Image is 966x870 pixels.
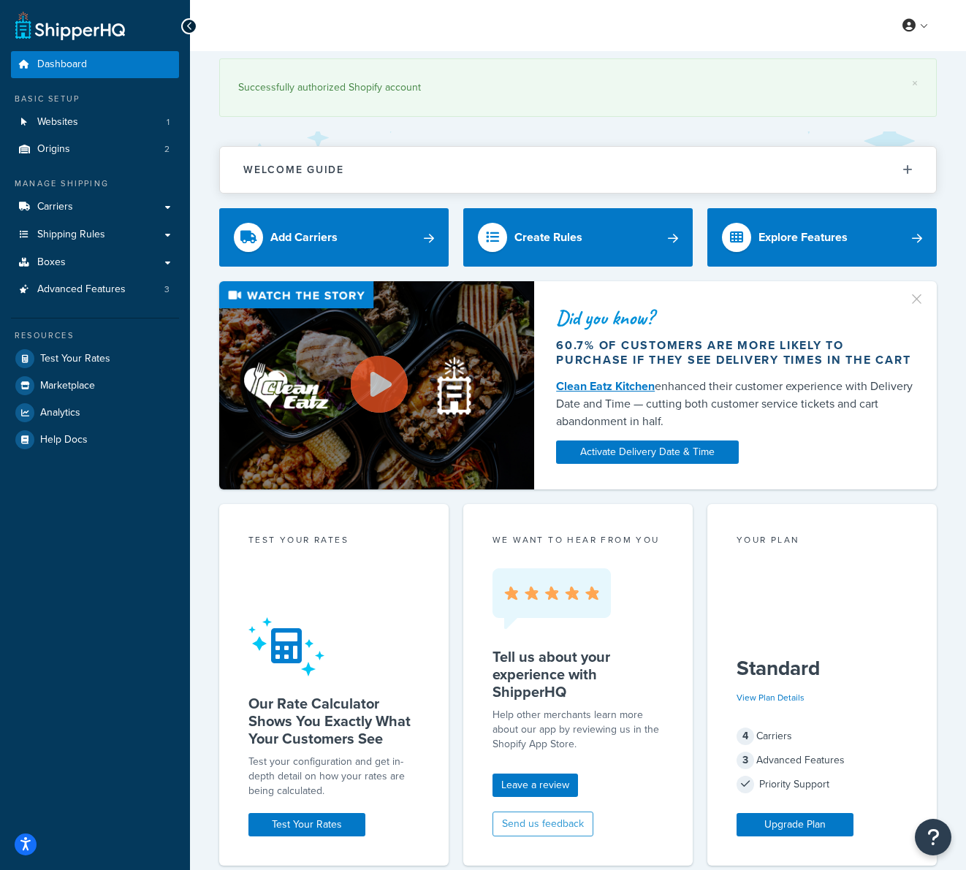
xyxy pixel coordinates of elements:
[248,755,419,798] div: Test your configuration and get in-depth detail on how your rates are being calculated.
[11,276,179,303] a: Advanced Features3
[37,58,87,71] span: Dashboard
[248,813,365,836] a: Test Your Rates
[737,774,908,795] div: Priority Support
[11,194,179,221] a: Carriers
[707,208,937,267] a: Explore Features
[11,276,179,303] li: Advanced Features
[492,533,663,546] p: we want to hear from you
[11,249,179,276] a: Boxes
[40,434,88,446] span: Help Docs
[11,427,179,453] a: Help Docs
[164,283,170,296] span: 3
[737,657,908,680] h5: Standard
[758,227,848,248] div: Explore Features
[164,143,170,156] span: 2
[248,533,419,550] div: Test your rates
[167,116,170,129] span: 1
[37,283,126,296] span: Advanced Features
[248,695,419,747] h5: Our Rate Calculator Shows You Exactly What Your Customers See
[37,256,66,269] span: Boxes
[737,691,805,704] a: View Plan Details
[737,533,908,550] div: Your Plan
[737,813,853,836] a: Upgrade Plan
[11,51,179,78] a: Dashboard
[37,229,105,241] span: Shipping Rules
[270,227,338,248] div: Add Carriers
[737,752,754,769] span: 3
[243,164,344,175] h2: Welcome Guide
[11,329,179,342] div: Resources
[37,143,70,156] span: Origins
[11,136,179,163] li: Origins
[912,77,918,89] a: ×
[556,440,739,464] a: Activate Delivery Date & Time
[492,708,663,752] p: Help other merchants learn more about our app by reviewing us in the Shopify App Store.
[556,378,655,394] a: Clean Eatz Kitchen
[463,208,693,267] a: Create Rules
[40,380,95,392] span: Marketplace
[11,221,179,248] a: Shipping Rules
[492,774,578,797] a: Leave a review
[11,109,179,136] a: Websites1
[220,147,936,193] button: Welcome Guide
[11,93,179,105] div: Basic Setup
[37,116,78,129] span: Websites
[37,201,73,213] span: Carriers
[219,208,449,267] a: Add Carriers
[556,378,915,430] div: enhanced their customer experience with Delivery Date and Time — cutting both customer service ti...
[11,346,179,372] a: Test Your Rates
[11,178,179,190] div: Manage Shipping
[556,338,915,367] div: 60.7% of customers are more likely to purchase if they see delivery times in the cart
[11,400,179,426] a: Analytics
[492,648,663,701] h5: Tell us about your experience with ShipperHQ
[238,77,918,98] div: Successfully authorized Shopify account
[915,819,951,855] button: Open Resource Center
[556,308,915,328] div: Did you know?
[11,109,179,136] li: Websites
[40,407,80,419] span: Analytics
[11,373,179,399] a: Marketplace
[219,281,534,489] img: Video thumbnail
[492,812,593,836] button: Send us feedback
[11,136,179,163] a: Origins2
[514,227,582,248] div: Create Rules
[737,750,908,771] div: Advanced Features
[737,728,754,745] span: 4
[40,353,110,365] span: Test Your Rates
[737,726,908,747] div: Carriers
